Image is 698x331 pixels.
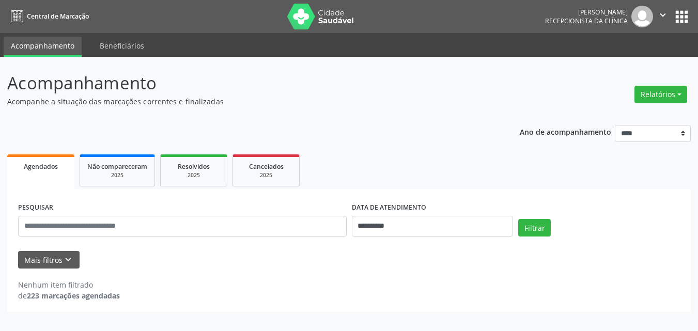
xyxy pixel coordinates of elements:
[18,290,120,301] div: de
[24,162,58,171] span: Agendados
[27,12,89,21] span: Central de Marcação
[18,251,80,269] button: Mais filtroskeyboard_arrow_down
[518,219,551,237] button: Filtrar
[657,9,669,21] i: 
[63,254,74,265] i: keyboard_arrow_down
[87,162,147,171] span: Não compareceram
[87,171,147,179] div: 2025
[4,37,82,57] a: Acompanhamento
[178,162,210,171] span: Resolvidos
[653,6,673,27] button: 
[18,200,53,216] label: PESQUISAR
[7,70,486,96] p: Acompanhamento
[634,86,687,103] button: Relatórios
[7,8,89,25] a: Central de Marcação
[18,279,120,290] div: Nenhum item filtrado
[545,17,628,25] span: Recepcionista da clínica
[673,8,691,26] button: apps
[545,8,628,17] div: [PERSON_NAME]
[168,171,220,179] div: 2025
[352,200,426,216] label: DATA DE ATENDIMENTO
[249,162,284,171] span: Cancelados
[240,171,292,179] div: 2025
[520,125,611,138] p: Ano de acompanhamento
[7,96,486,107] p: Acompanhe a situação das marcações correntes e finalizadas
[92,37,151,55] a: Beneficiários
[27,291,120,301] strong: 223 marcações agendadas
[631,6,653,27] img: img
